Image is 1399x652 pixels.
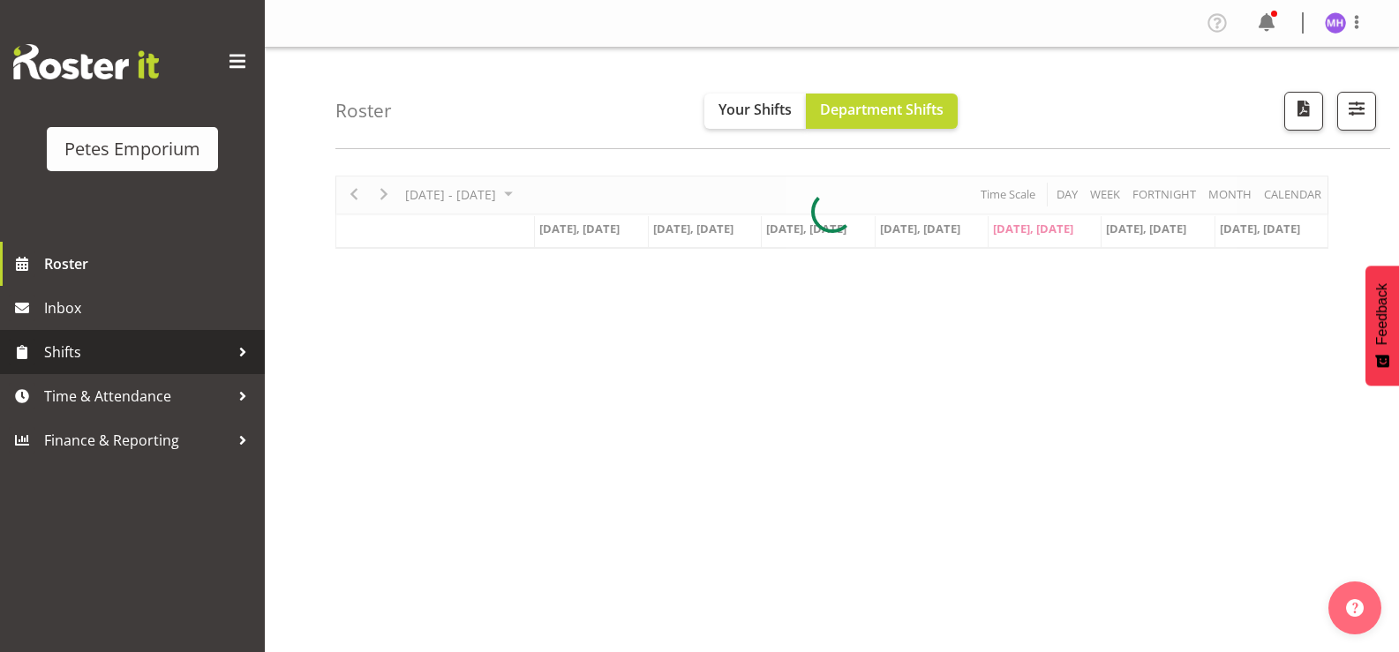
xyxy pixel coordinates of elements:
button: Download a PDF of the roster according to the set date range. [1284,92,1323,131]
span: Department Shifts [820,100,944,119]
span: Time & Attendance [44,383,229,409]
h4: Roster [335,101,392,121]
button: Feedback - Show survey [1365,266,1399,386]
img: mackenzie-halford4471.jpg [1325,12,1346,34]
img: Rosterit website logo [13,44,159,79]
span: Shifts [44,339,229,365]
button: Department Shifts [806,94,958,129]
span: Feedback [1374,283,1390,345]
img: help-xxl-2.png [1346,599,1364,617]
span: Roster [44,251,256,277]
button: Your Shifts [704,94,806,129]
div: Petes Emporium [64,136,200,162]
span: Your Shifts [718,100,792,119]
span: Inbox [44,295,256,321]
button: Filter Shifts [1337,92,1376,131]
span: Finance & Reporting [44,427,229,453]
